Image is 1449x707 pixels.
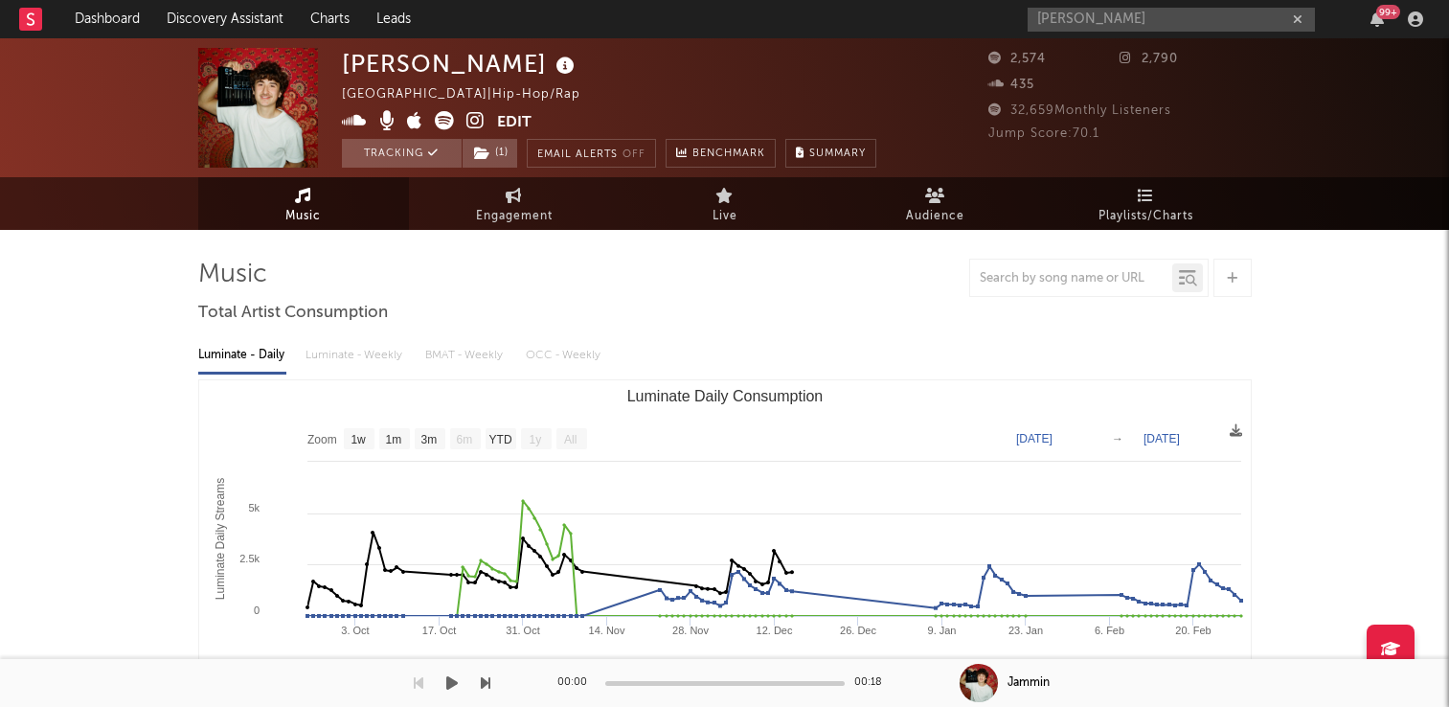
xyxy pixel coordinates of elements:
[988,104,1171,117] span: 32,659 Monthly Listeners
[421,625,455,636] text: 17. Oct
[563,433,576,446] text: All
[854,672,893,695] div: 00:18
[239,553,260,564] text: 2.5k
[1008,625,1042,636] text: 23. Jan
[988,79,1034,91] span: 435
[476,205,553,228] span: Engagement
[342,48,579,80] div: [PERSON_NAME]
[214,478,227,600] text: Luminate Daily Streams
[557,672,596,695] div: 00:00
[307,433,337,446] text: Zoom
[529,433,541,446] text: 1y
[840,625,876,636] text: 26. Dec
[342,83,602,106] div: [GEOGRAPHIC_DATA] | Hip-Hop/Rap
[1143,432,1180,445] text: [DATE]
[1098,205,1193,228] span: Playlists/Charts
[351,433,366,446] text: 1w
[927,625,956,636] text: 9. Jan
[420,433,437,446] text: 3m
[198,302,388,325] span: Total Artist Consumption
[588,625,624,636] text: 14. Nov
[1175,625,1211,636] text: 20. Feb
[462,139,518,168] span: ( 1 )
[626,388,823,404] text: Luminate Daily Consumption
[623,149,645,160] em: Off
[488,433,511,446] text: YTD
[506,625,539,636] text: 31. Oct
[1008,674,1050,692] div: Jammin
[1028,8,1315,32] input: Search for artists
[988,127,1099,140] span: Jump Score: 70.1
[620,177,830,230] a: Live
[253,604,259,616] text: 0
[527,139,656,168] button: Email AlertsOff
[342,139,462,168] button: Tracking
[248,502,260,513] text: 5k
[385,433,401,446] text: 1m
[988,53,1046,65] span: 2,574
[285,205,321,228] span: Music
[830,177,1041,230] a: Audience
[198,177,409,230] a: Music
[692,143,765,166] span: Benchmark
[1112,432,1123,445] text: →
[456,433,472,446] text: 6m
[1041,177,1252,230] a: Playlists/Charts
[198,339,286,372] div: Luminate - Daily
[1016,432,1053,445] text: [DATE]
[341,625,369,636] text: 3. Oct
[809,148,866,159] span: Summary
[1376,5,1400,19] div: 99 +
[906,205,964,228] span: Audience
[1120,53,1178,65] span: 2,790
[666,139,776,168] a: Benchmark
[409,177,620,230] a: Engagement
[1370,11,1384,27] button: 99+
[970,271,1172,286] input: Search by song name or URL
[785,139,876,168] button: Summary
[463,139,517,168] button: (1)
[713,205,737,228] span: Live
[672,625,709,636] text: 28. Nov
[1094,625,1123,636] text: 6. Feb
[756,625,792,636] text: 12. Dec
[497,111,532,135] button: Edit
